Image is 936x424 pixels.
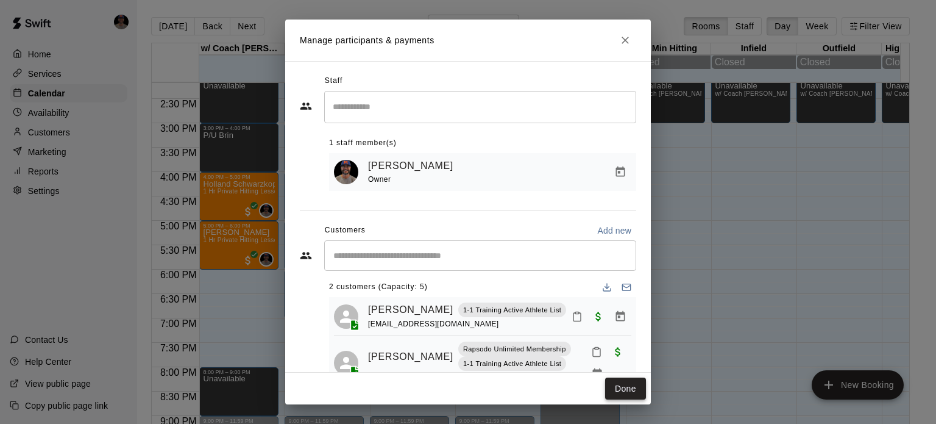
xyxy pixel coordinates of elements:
[567,306,587,327] button: Mark attendance
[300,100,312,112] svg: Staff
[605,378,646,400] button: Done
[368,175,391,184] span: Owner
[597,225,631,237] p: Add new
[463,359,561,369] p: 1-1 Training Active Athlete List
[325,71,342,91] span: Staff
[597,278,617,297] button: Download list
[609,161,631,183] button: Manage bookings & payment
[463,344,566,354] p: Rapsodo Unlimited Membership
[334,304,358,329] div: Jayleen Gil
[325,221,366,240] span: Customers
[368,158,453,174] a: [PERSON_NAME]
[617,278,636,297] button: Email participants
[368,302,453,318] a: [PERSON_NAME]
[586,342,607,362] button: Mark attendance
[329,278,428,297] span: 2 customers (Capacity: 5)
[334,160,358,184] img: Allen Quinney
[609,306,631,328] button: Manage bookings & payment
[463,305,561,315] p: 1-1 Training Active Athlete List
[329,134,397,153] span: 1 staff member(s)
[324,91,636,123] div: Search staff
[586,363,608,385] button: Manage bookings & payment
[368,349,453,365] a: [PERSON_NAME]
[607,346,629,356] span: Paid with Card
[587,311,609,321] span: Paid with Card
[592,221,636,240] button: Add new
[368,320,499,328] span: [EMAIL_ADDRESS][DOMAIN_NAME]
[300,250,312,262] svg: Customers
[324,240,636,271] div: Start typing to search customers...
[334,351,358,375] div: Riley Dempsey
[614,29,636,51] button: Close
[300,34,434,47] p: Manage participants & payments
